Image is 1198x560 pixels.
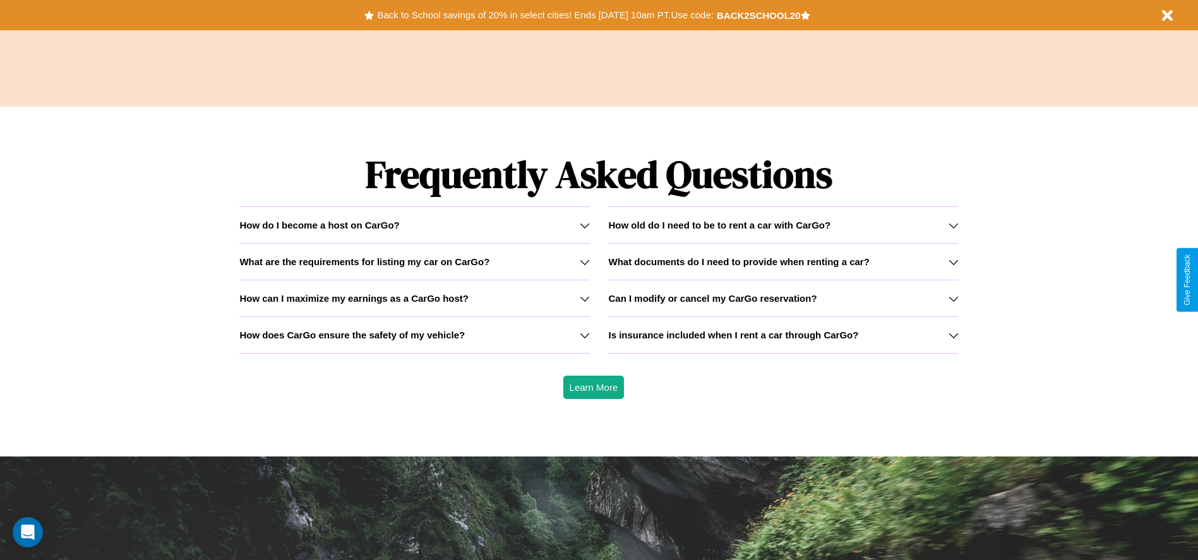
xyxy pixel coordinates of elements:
[239,220,399,230] h3: How do I become a host on CarGo?
[1183,254,1192,306] div: Give Feedback
[609,220,831,230] h3: How old do I need to be to rent a car with CarGo?
[563,376,625,399] button: Learn More
[13,517,43,547] div: Open Intercom Messenger
[609,293,817,304] h3: Can I modify or cancel my CarGo reservation?
[609,256,870,267] h3: What documents do I need to provide when renting a car?
[609,330,859,340] h3: Is insurance included when I rent a car through CarGo?
[239,293,469,304] h3: How can I maximize my earnings as a CarGo host?
[374,6,716,24] button: Back to School savings of 20% in select cities! Ends [DATE] 10am PT.Use code:
[717,10,801,21] b: BACK2SCHOOL20
[239,142,958,206] h1: Frequently Asked Questions
[239,330,465,340] h3: How does CarGo ensure the safety of my vehicle?
[239,256,489,267] h3: What are the requirements for listing my car on CarGo?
